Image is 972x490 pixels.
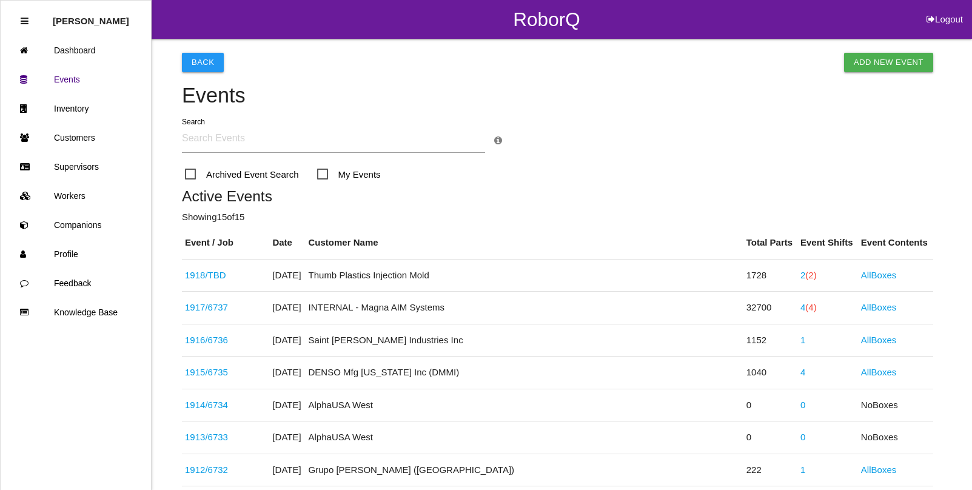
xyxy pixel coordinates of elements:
[306,292,743,324] td: INTERNAL - Magna AIM Systems
[800,367,805,377] a: 4
[182,210,933,224] p: Showing 15 of 15
[185,431,266,445] div: S1638
[185,400,228,410] a: 1914/6734
[182,125,485,153] input: Search Events
[743,227,797,259] th: Total Parts
[1,65,151,94] a: Events
[185,301,266,315] div: 2002007; 2002021
[743,454,797,486] td: 222
[185,463,266,477] div: Counsels
[53,7,129,26] p: Rosie Blandino
[743,324,797,357] td: 1152
[797,227,858,259] th: Event Shifts
[269,389,305,421] td: [DATE]
[185,367,228,377] a: 1915/6735
[306,324,743,357] td: Saint [PERSON_NAME] Industries Inc
[21,7,28,36] div: Close
[1,94,151,123] a: Inventory
[494,135,502,146] a: Search Info
[306,227,743,259] th: Customer Name
[317,167,381,182] span: My Events
[182,84,933,107] h4: Events
[1,152,151,181] a: Supervisors
[269,259,305,292] td: [DATE]
[269,454,305,486] td: [DATE]
[185,335,228,345] a: 1916/6736
[185,302,228,312] a: 1917/6737
[269,292,305,324] td: [DATE]
[185,167,299,182] span: Archived Event Search
[844,53,933,72] a: Add New Event
[858,421,933,454] td: No Boxes
[1,210,151,240] a: Companions
[1,181,151,210] a: Workers
[743,389,797,421] td: 0
[800,302,817,312] a: 4(4)
[182,227,269,259] th: Event / Job
[858,389,933,421] td: No Boxes
[861,335,896,345] a: AllBoxes
[306,259,743,292] td: Thumb Plastics Injection Mold
[800,432,805,442] a: 0
[1,269,151,298] a: Feedback
[269,324,305,357] td: [DATE]
[861,465,896,475] a: AllBoxes
[269,421,305,454] td: [DATE]
[743,357,797,389] td: 1040
[306,357,743,389] td: DENSO Mfg [US_STATE] Inc (DMMI)
[1,36,151,65] a: Dashboard
[743,421,797,454] td: 0
[182,116,205,127] label: Search
[743,259,797,292] td: 1728
[800,465,805,475] a: 1
[743,292,797,324] td: 32700
[185,334,266,347] div: 68403783AB
[306,421,743,454] td: AlphaUSA West
[269,357,305,389] td: [DATE]
[306,454,743,486] td: Grupo [PERSON_NAME] ([GEOGRAPHIC_DATA])
[1,298,151,327] a: Knowledge Base
[182,53,224,72] button: Back
[858,227,933,259] th: Event Contents
[861,367,896,377] a: AllBoxes
[306,389,743,421] td: AlphaUSA West
[805,270,816,280] span: (2)
[185,269,266,283] div: CK41-V101W20
[182,188,933,204] h5: Active Events
[185,465,228,475] a: 1912/6732
[805,302,816,312] span: (4)
[185,270,226,280] a: 1918/TBD
[185,398,266,412] div: S2700-00
[800,335,805,345] a: 1
[185,432,228,442] a: 1913/6733
[1,240,151,269] a: Profile
[861,302,896,312] a: AllBoxes
[269,227,305,259] th: Date
[800,400,805,410] a: 0
[861,270,896,280] a: AllBoxes
[185,366,266,380] div: WS ECM Hose Clamp
[1,123,151,152] a: Customers
[800,270,817,280] a: 2(2)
